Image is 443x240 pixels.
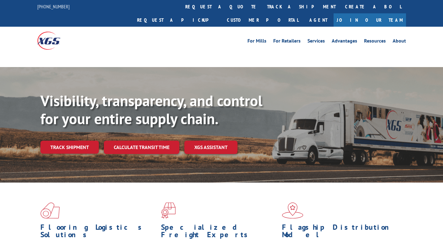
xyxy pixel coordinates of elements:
[282,202,303,219] img: xgs-icon-flagship-distribution-model-red
[332,38,357,45] a: Advantages
[184,141,238,154] a: XGS ASSISTANT
[40,202,60,219] img: xgs-icon-total-supply-chain-intelligence-red
[393,38,406,45] a: About
[334,13,406,27] a: Join Our Team
[307,38,325,45] a: Services
[303,13,334,27] a: Agent
[132,13,222,27] a: Request a pickup
[247,38,266,45] a: For Mills
[40,91,262,128] b: Visibility, transparency, and control for your entire supply chain.
[161,202,176,219] img: xgs-icon-focused-on-flooring-red
[273,38,301,45] a: For Retailers
[40,141,99,154] a: Track shipment
[364,38,386,45] a: Resources
[104,141,179,154] a: Calculate transit time
[222,13,303,27] a: Customer Portal
[37,3,70,10] a: [PHONE_NUMBER]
